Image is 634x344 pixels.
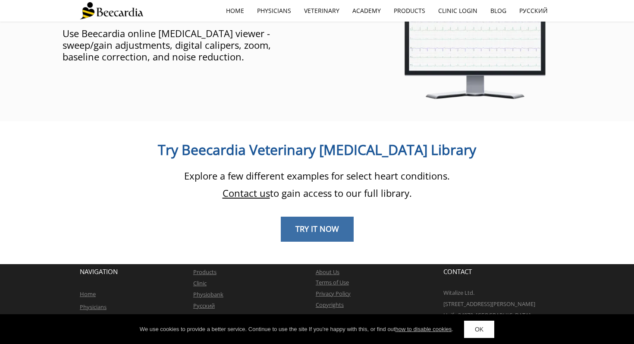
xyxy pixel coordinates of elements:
[193,279,207,287] a: Clinic
[80,303,107,311] a: Physicians
[223,186,412,199] span: to gain access to our full library.
[316,290,351,297] a: Privacy Policy
[443,311,530,319] span: Haifa 34970, [GEOGRAPHIC_DATA]
[316,301,344,309] a: Copyrights
[158,140,476,159] span: Try Beecardia Veterinary [MEDICAL_DATA] Library
[295,224,339,234] span: TRY IT NOW
[63,27,271,63] span: Use Beecardia online [MEDICAL_DATA] viewer - sweep/gain adjustments, digital calipers, zoom, base...
[193,290,223,298] a: Physiobank
[443,267,472,276] span: CONTACT
[464,321,494,338] a: OK
[484,1,513,21] a: Blog
[432,1,484,21] a: Clinic Login
[223,186,270,199] a: Contact us
[443,289,474,297] span: Witalize Ltd.
[395,326,452,332] a: how to disable cookies
[346,1,387,21] a: Academy
[251,1,298,21] a: Physicians
[316,278,349,286] a: Terms of Use
[443,300,535,308] span: [STREET_ADDRESS][PERSON_NAME]
[387,1,432,21] a: Products
[80,290,96,298] a: Home
[281,217,354,242] a: TRY IT NOW
[316,268,339,276] a: About Us
[80,267,118,276] span: NAVIGATION
[193,268,197,276] a: P
[197,268,217,276] a: roducts
[513,1,554,21] a: Русский
[80,2,143,19] img: Beecardia
[316,312,344,320] a: Contact Us
[140,325,453,334] div: We use cookies to provide a better service. Continue to use the site If you're happy with this, o...
[193,302,215,309] a: Русский
[184,169,450,182] span: Explore a few different examples for select heart conditions.
[298,1,346,21] a: Veterinary
[220,1,251,21] a: home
